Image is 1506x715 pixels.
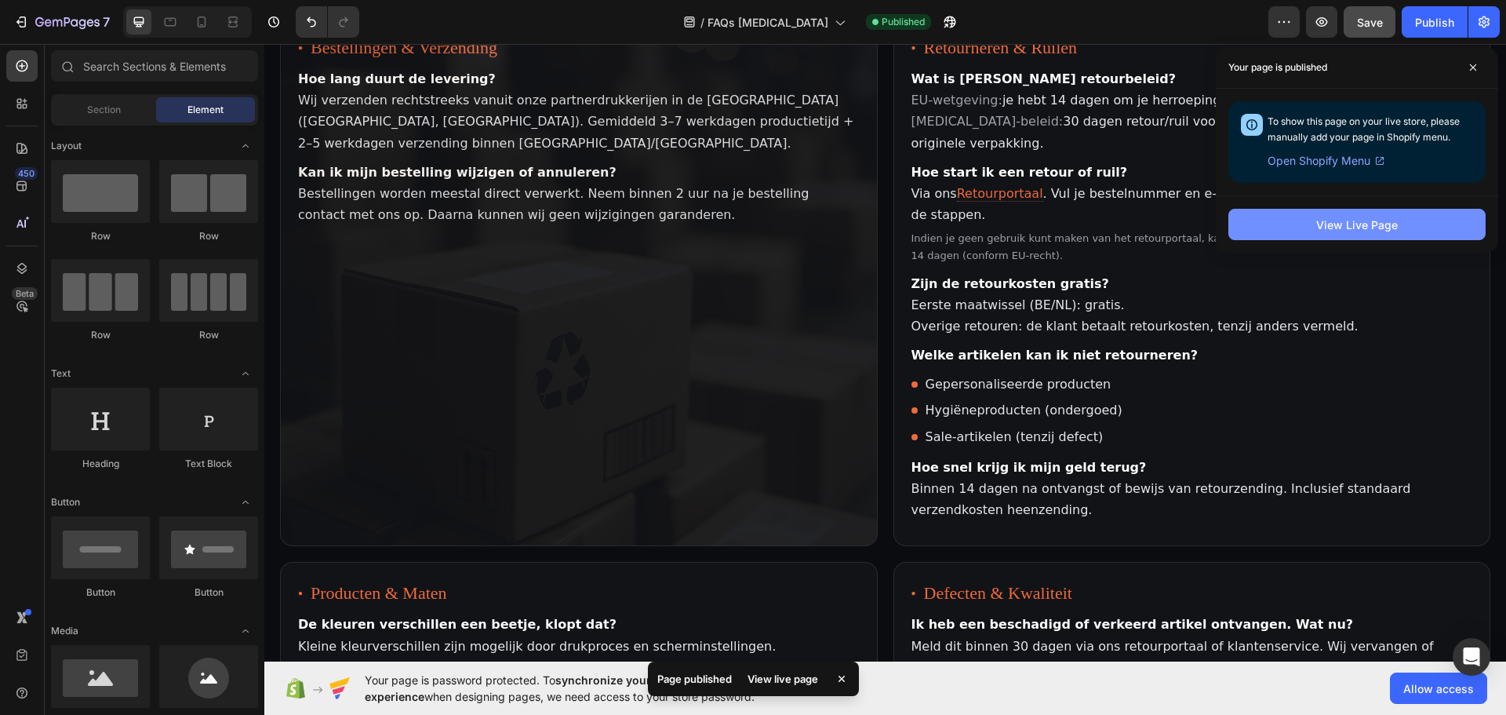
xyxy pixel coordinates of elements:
[647,121,864,136] strong: Hoe start ik een retour of ruil?
[233,361,258,386] span: Toggle open
[1344,6,1395,38] button: Save
[51,495,80,509] span: Button
[708,14,828,31] span: FAQs [MEDICAL_DATA]
[34,573,352,588] strong: De kleuren verschillen een beetje, klopt dat?
[233,133,258,159] span: Toggle open
[233,490,258,515] span: Toggle open
[1390,673,1487,704] button: Allow access
[51,139,82,153] span: Layout
[34,27,231,42] strong: Hoe lang duurt de levering?
[34,570,595,612] p: Kleine kleurverschillen zijn mogelijk door drukproces en scherminstellingen.
[647,229,1209,294] p: Eerste maatwissel (BE/NL): gratis. Overige retouren: de klant betaalt retourkosten, tenzij anders...
[1403,680,1474,697] span: Allow access
[693,142,779,158] a: Retourportaal
[233,618,258,644] span: Toggle open
[647,304,934,319] strong: Welke artikelen kan ik niet retourneren?
[103,13,110,31] p: 7
[647,416,882,431] strong: Hoe snel krijg ik mijn geld terug?
[882,15,925,29] span: Published
[159,229,258,243] div: Row
[34,121,352,136] strong: Kan ik mijn bestelling wijzigen of annuleren?
[647,536,1209,562] h2: Defecten & Kwaliteit
[647,413,1209,477] p: Binnen 14 dagen na ontvangst of bewijs van retourzending. Inclusief standaard verzendkosten heenz...
[647,70,799,85] em: [MEDICAL_DATA]-beleid:
[738,668,828,690] div: View live page
[159,457,258,471] div: Text Block
[51,457,150,471] div: Heading
[647,24,1209,110] p: je hebt 14 dagen om je herroeping te melden. 30 dagen retour/ruil voor ongedragen, ongewassen art...
[1268,151,1370,170] span: Open Shopify Menu
[647,356,1209,377] li: Hygiëneproducten (ondergoed)
[647,118,1209,221] p: Via ons . Vul je bestelnummer en e-mail in, kies “Ruil” of “Retour” en volg de stappen.
[657,671,732,687] p: Page published
[51,328,150,342] div: Row
[1453,638,1490,676] div: Open Intercom Messenger
[87,103,121,117] span: Section
[1402,6,1468,38] button: Publish
[647,186,1209,221] small: Indien je geen gebruik kunt maken van het retourportaal, kan je ook je herroeping melden per e-ma...
[1415,14,1454,31] div: Publish
[51,229,150,243] div: Row
[647,570,1209,634] p: Meld dit binnen 30 dagen via ons retourportaal of klantenservice. Wij vervangen of vergoeden kost...
[12,287,38,300] div: Beta
[1316,217,1398,233] div: View Live Page
[15,167,38,180] div: 450
[1228,209,1486,240] button: View Live Page
[34,536,595,562] h2: Producten & Maten
[647,330,1209,351] li: Gepersonaliseerde producten
[1228,60,1327,75] p: Your page is published
[51,585,150,600] div: Button
[159,328,258,342] div: Row
[647,27,912,42] strong: Wat is [PERSON_NAME] retourbeleid?
[647,49,738,64] em: EU-wetgeving:
[51,50,258,82] input: Search Sections & Elements
[647,573,1089,588] strong: Ik heb een beschadigd of verkeerd artikel ontvangen. Wat nu?
[264,44,1506,662] iframe: Design area
[51,624,78,638] span: Media
[365,673,805,703] span: synchronize your theme style & enhance your experience
[34,24,595,110] p: Wij verzenden rechtstreeks vanuit onze partnerdrukkerijen in de [GEOGRAPHIC_DATA] ([GEOGRAPHIC_DA...
[647,382,1209,403] li: Sale-artikelen (tenzij defect)
[1357,16,1383,29] span: Save
[159,585,258,600] div: Button
[34,118,595,182] p: Bestellingen worden meestal direct verwerkt. Neem binnen 2 uur na je bestelling contact met ons o...
[647,232,845,247] strong: Zijn de retourkosten gratis?
[187,103,224,117] span: Element
[1268,115,1460,143] span: To show this page on your live store, please manually add your page in Shopify menu.
[700,14,704,31] span: /
[51,367,71,381] span: Text
[365,672,866,705] span: Your page is password protected. To when designing pages, we need access to your store password.
[6,6,117,38] button: 7
[296,6,359,38] div: Undo/Redo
